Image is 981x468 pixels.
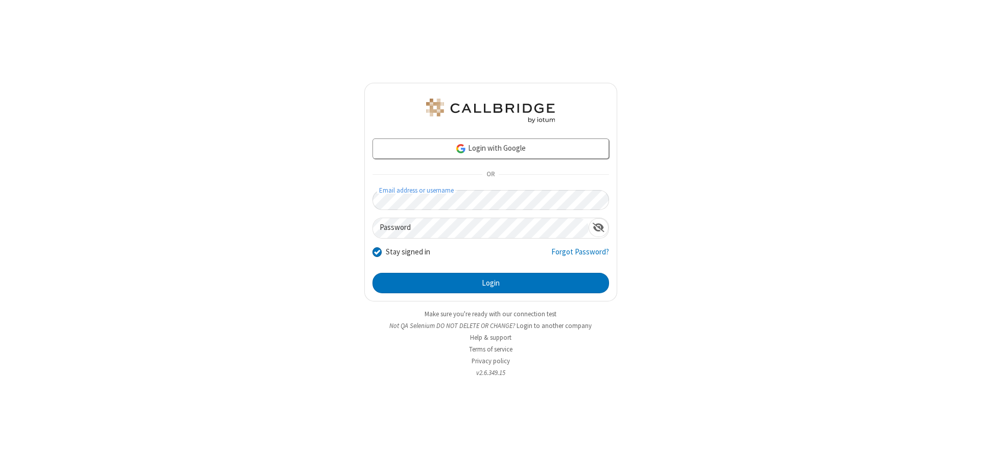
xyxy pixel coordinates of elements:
a: Terms of service [469,345,512,354]
button: Login [372,273,609,293]
a: Privacy policy [472,357,510,365]
button: Login to another company [517,321,592,331]
input: Email address or username [372,190,609,210]
img: google-icon.png [455,143,466,154]
a: Help & support [470,333,511,342]
span: OR [482,168,499,182]
label: Stay signed in [386,246,430,258]
li: v2.6.349.15 [364,368,617,378]
input: Password [373,218,589,238]
div: Show password [589,218,609,237]
a: Login with Google [372,138,609,159]
li: Not QA Selenium DO NOT DELETE OR CHANGE? [364,321,617,331]
img: QA Selenium DO NOT DELETE OR CHANGE [424,99,557,123]
a: Make sure you're ready with our connection test [425,310,556,318]
a: Forgot Password? [551,246,609,266]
